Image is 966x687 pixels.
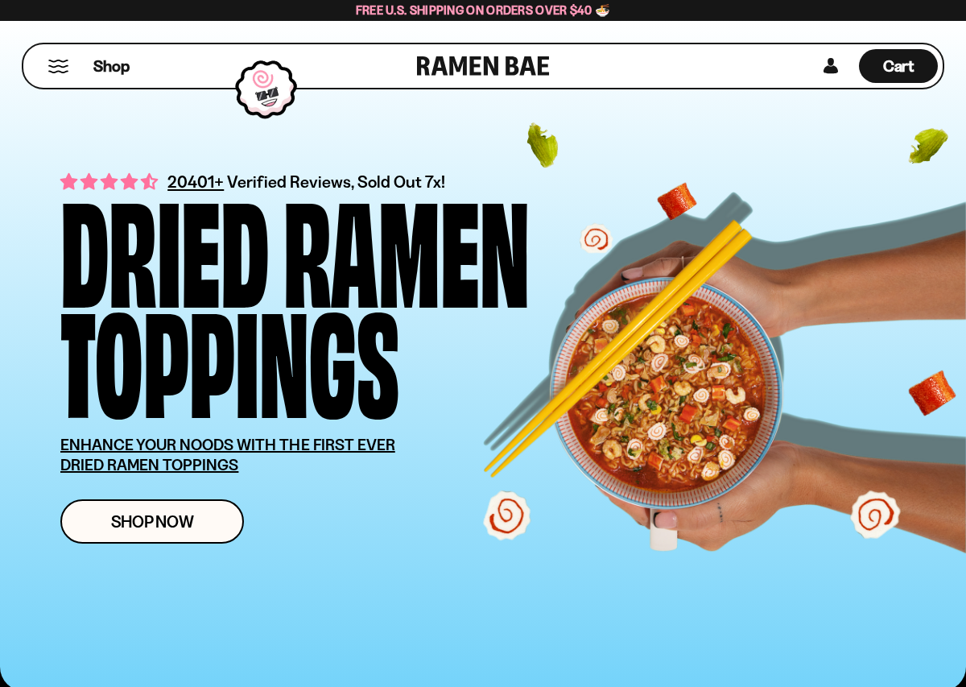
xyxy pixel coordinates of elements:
button: Mobile Menu Trigger [47,60,69,73]
span: Shop Now [111,513,194,530]
div: Ramen [283,190,530,300]
span: Shop [93,56,130,77]
a: Shop Now [60,499,244,544]
span: Free U.S. Shipping on Orders over $40 🍜 [356,2,611,18]
span: Cart [883,56,914,76]
div: Toppings [60,300,399,411]
u: ENHANCE YOUR NOODS WITH THE FIRST EVER DRIED RAMEN TOPPINGS [60,435,395,474]
div: Dried [60,190,269,300]
a: Shop [93,49,130,83]
div: Cart [859,44,938,88]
